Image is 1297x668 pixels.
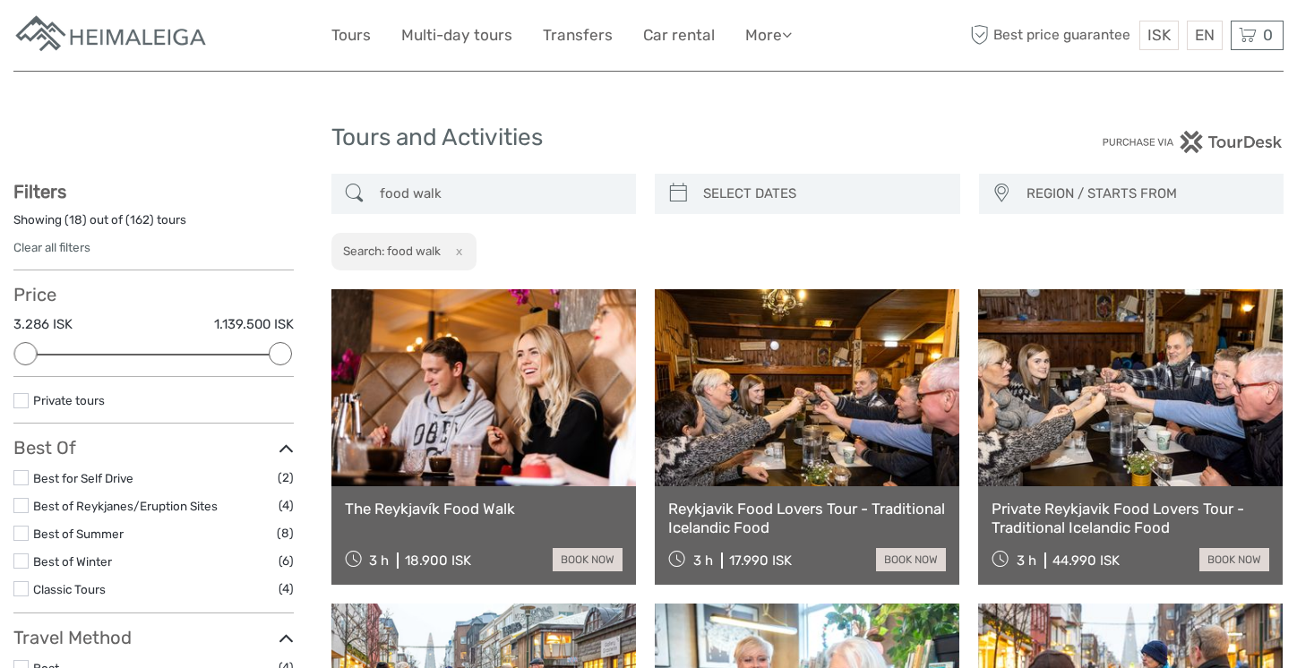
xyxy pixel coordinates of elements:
[1102,131,1284,153] img: PurchaseViaTourDesk.png
[279,578,294,599] span: (4)
[331,124,966,152] h1: Tours and Activities
[13,315,73,334] label: 3.286 ISK
[13,240,90,254] a: Clear all filters
[1018,179,1276,209] button: REGION / STARTS FROM
[369,552,389,569] span: 3 h
[13,284,294,305] h3: Price
[13,181,66,202] strong: Filters
[401,22,512,48] a: Multi-day tours
[279,551,294,571] span: (6)
[33,527,124,541] a: Best of Summer
[13,211,294,239] div: Showing ( ) out of ( ) tours
[331,22,371,48] a: Tours
[33,582,106,596] a: Classic Tours
[277,523,294,544] span: (8)
[876,548,946,571] a: book now
[13,627,294,648] h3: Travel Method
[373,178,628,210] input: SEARCH
[643,22,715,48] a: Car rental
[729,552,792,569] div: 17.990 ISK
[130,211,150,228] label: 162
[343,244,441,258] h2: Search: food walk
[543,22,613,48] a: Transfers
[345,500,623,518] a: The Reykjavík Food Walk
[33,393,105,407] a: Private tours
[1199,548,1269,571] a: book now
[668,500,946,536] a: Reykjavik Food Lovers Tour - Traditional Icelandic Food
[33,499,218,513] a: Best of Reykjanes/Eruption Sites
[13,13,210,57] img: Apartments in Reykjavik
[1147,26,1171,44] span: ISK
[33,471,133,485] a: Best for Self Drive
[69,211,82,228] label: 18
[443,242,468,261] button: x
[405,552,471,569] div: 18.900 ISK
[1017,552,1036,569] span: 3 h
[1260,26,1276,44] span: 0
[693,552,713,569] span: 3 h
[745,22,792,48] a: More
[13,437,294,458] h3: Best Of
[966,21,1136,50] span: Best price guarantee
[279,495,294,516] span: (4)
[1052,552,1120,569] div: 44.990 ISK
[33,554,112,569] a: Best of Winter
[696,178,951,210] input: SELECT DATES
[992,500,1269,536] a: Private Reykjavik Food Lovers Tour - Traditional Icelandic Food
[553,548,623,571] a: book now
[1187,21,1223,50] div: EN
[214,315,294,334] label: 1.139.500 ISK
[278,467,294,488] span: (2)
